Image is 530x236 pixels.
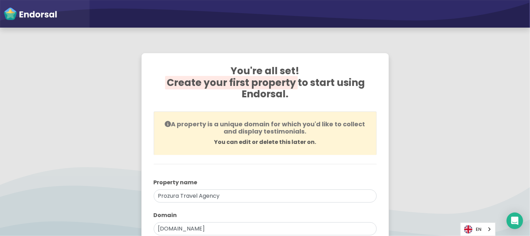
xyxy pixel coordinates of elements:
span: Create your first property [165,76,298,89]
p: You can edit or delete this later on. [163,138,368,146]
label: Domain [154,211,377,219]
aside: Language selected: English [460,223,496,236]
img: endorsal-logo-white@2x.png [3,7,57,21]
a: EN [461,223,495,236]
h4: A property is a unique domain for which you'd like to collect and display testimonials. [163,120,368,135]
h2: You're all set! to start using Endorsal. [154,65,377,109]
div: Language [460,223,496,236]
label: Property name [154,178,377,187]
div: Open Intercom Messenger [507,213,523,229]
input: eg. websitename.com [154,222,377,235]
input: eg. My Website [154,189,377,203]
